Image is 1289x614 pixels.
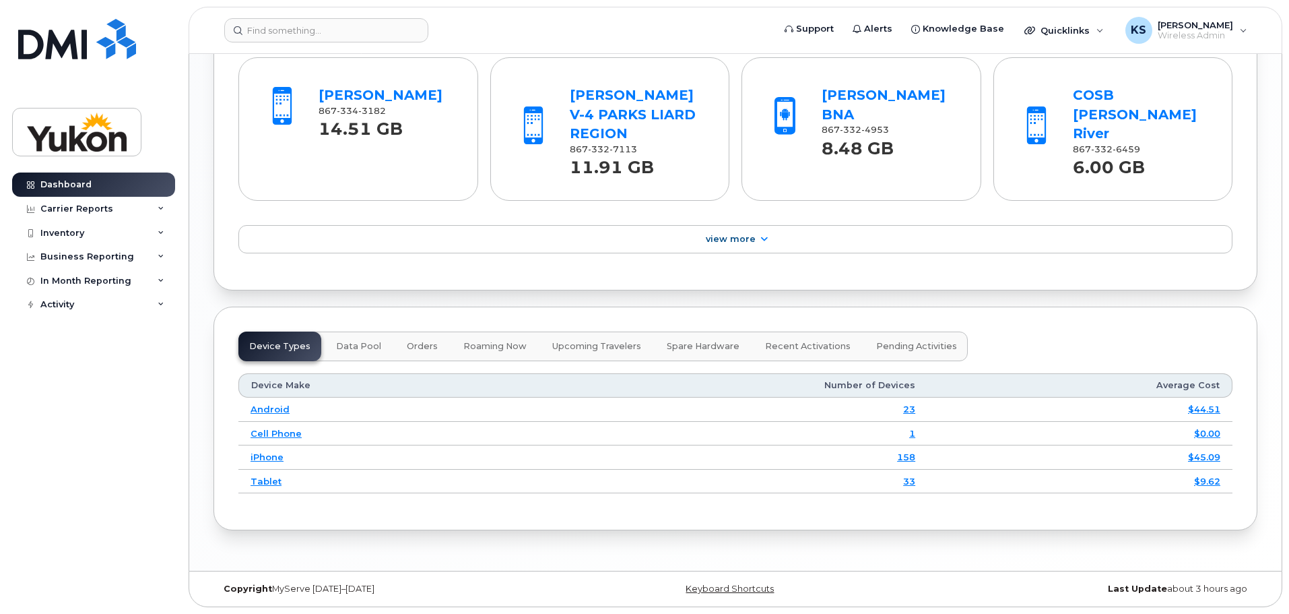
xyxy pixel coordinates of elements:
[1158,30,1233,41] span: Wireless Admin
[319,106,386,116] span: 867
[765,341,851,352] span: Recent Activations
[251,476,282,487] a: Tablet
[927,373,1232,398] th: Average Cost
[909,428,915,439] a: 1
[1073,87,1197,142] a: COSB [PERSON_NAME] River
[1091,144,1113,154] span: 332
[1113,144,1140,154] span: 6459
[1194,428,1220,439] a: $0.00
[840,125,861,135] span: 332
[224,18,428,42] input: Find something...
[337,106,358,116] span: 334
[570,150,654,177] strong: 11.91 GB
[775,16,843,42] a: Support
[796,22,834,36] span: Support
[822,125,889,135] span: 867
[1188,452,1220,462] a: $45.09
[224,584,272,594] strong: Copyright
[1015,17,1113,44] div: Quicklinks
[358,106,386,116] span: 3182
[529,373,927,398] th: Number of Devices
[463,341,527,352] span: Roaming Now
[609,144,637,154] span: 7113
[1108,584,1167,594] strong: Last Update
[251,428,302,439] a: Cell Phone
[1116,17,1257,44] div: Kelly Shafer
[909,584,1257,594] div: about 3 hours ago
[1131,22,1146,38] span: KS
[238,225,1232,253] a: View More
[822,131,894,158] strong: 8.48 GB
[706,234,756,244] span: View More
[1188,404,1220,415] a: $44.51
[251,452,284,462] a: iPhone
[1040,25,1090,36] span: Quicklinks
[251,404,290,415] a: Android
[864,22,892,36] span: Alerts
[667,341,739,352] span: Spare Hardware
[861,125,889,135] span: 4953
[570,144,637,154] span: 867
[902,16,1014,42] a: Knowledge Base
[588,144,609,154] span: 332
[213,584,562,594] div: MyServe [DATE]–[DATE]
[336,341,381,352] span: Data Pool
[876,341,957,352] span: Pending Activities
[822,87,946,123] a: [PERSON_NAME] BNA
[552,341,641,352] span: Upcoming Travelers
[903,404,915,415] a: 23
[903,476,915,487] a: 33
[319,111,403,139] strong: 14.51 GB
[1158,20,1233,30] span: [PERSON_NAME]
[319,87,442,103] a: [PERSON_NAME]
[843,16,902,42] a: Alerts
[238,373,529,398] th: Device Make
[407,341,438,352] span: Orders
[1073,150,1145,177] strong: 6.00 GB
[923,22,1004,36] span: Knowledge Base
[1194,476,1220,487] a: $9.62
[1073,144,1140,154] span: 867
[686,584,774,594] a: Keyboard Shortcuts
[570,87,696,142] a: [PERSON_NAME] V-4 PARKS LIARD REGION
[897,452,915,462] a: 158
